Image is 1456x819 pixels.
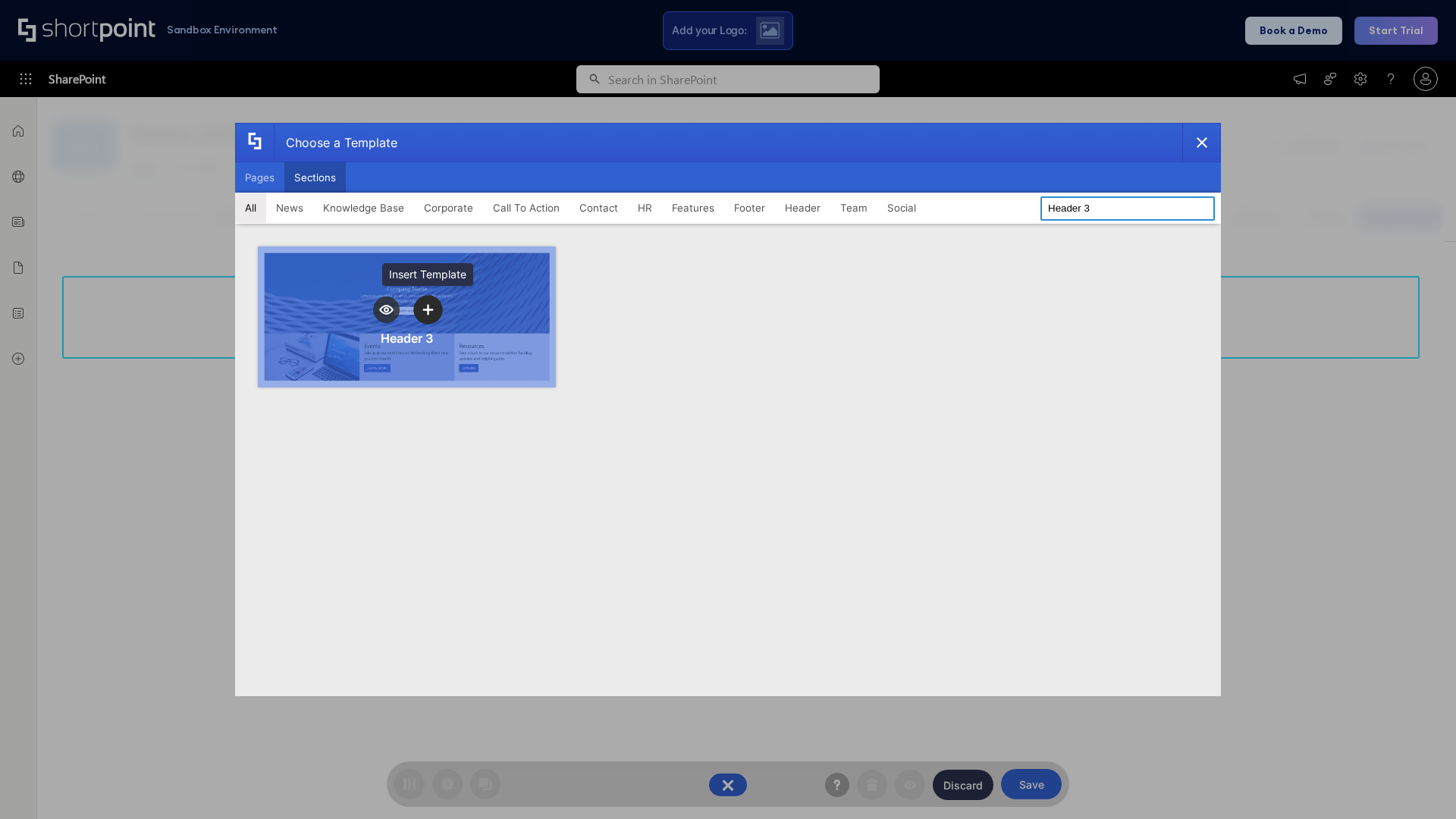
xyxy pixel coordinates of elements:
div: Choose a Template [274,124,397,162]
button: Call To Action [483,193,570,223]
iframe: Chat Widget [1380,746,1456,819]
button: All [235,193,266,223]
button: Knowledge Base [313,193,414,223]
button: HR [628,193,662,223]
button: News [266,193,313,223]
button: Corporate [414,193,483,223]
input: Search [1040,196,1215,221]
div: Header 3 [381,331,433,346]
button: Features [662,193,724,223]
div: template selector [235,123,1221,696]
button: Pages [235,162,284,193]
button: Footer [724,193,775,223]
button: Social [877,193,926,223]
button: Contact [570,193,628,223]
button: Sections [284,162,346,193]
button: Team [830,193,877,223]
button: Header [775,193,830,223]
